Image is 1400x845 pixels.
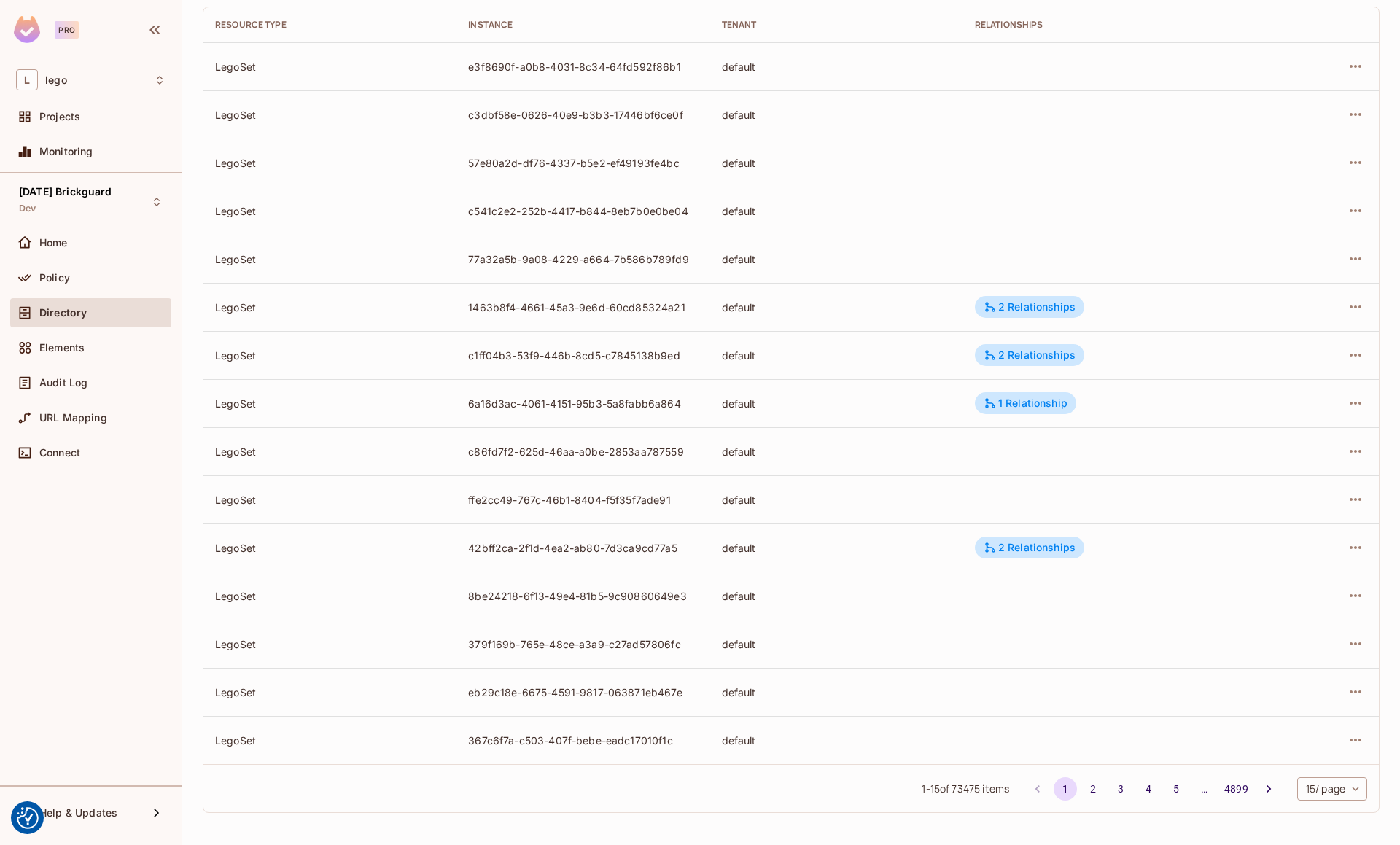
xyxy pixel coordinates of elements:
[215,348,445,362] div: LegoSet
[215,300,445,314] div: LegoSet
[468,300,698,314] div: 1463b8f4-4661-45a3-9e6d-60cd85324a21
[1081,777,1105,801] button: Go to page 2
[722,204,952,218] div: default
[922,781,1009,797] span: 1 - 15 of 73475 items
[39,111,80,122] span: Projects
[722,397,952,410] div: default
[468,252,698,266] div: 77a32a5b-9a08-4229-a664-7b586b789fd9
[215,541,445,555] div: LegoSet
[215,445,445,459] div: LegoSet
[468,493,698,507] div: ffe2cc49-767c-46b1-8404-f5f35f7ade91
[39,377,87,389] span: Audit Log
[722,108,952,122] div: default
[215,685,445,699] div: LegoSet
[722,733,952,747] div: default
[39,307,87,319] span: Directory
[722,637,952,651] div: default
[39,412,107,424] span: URL Mapping
[45,74,67,86] span: Workspace: lego
[984,397,1067,410] div: 1 Relationship
[39,272,70,284] span: Policy
[1192,782,1216,796] div: …
[468,685,698,699] div: eb29c18e-6675-4591-9817-063871eb467e
[468,204,698,218] div: c541c2e2-252b-4417-b844-8eb7b0e0be04
[984,541,1076,554] div: 2 Relationships
[215,19,445,31] div: Resource type
[1024,777,1283,801] nav: pagination navigation
[39,146,93,157] span: Monitoring
[1297,777,1367,801] div: 15 / page
[468,156,698,170] div: 57e80a2d-df76-4337-b5e2-ef49193fe4bc
[17,807,39,829] button: Consent Preferences
[468,445,698,459] div: c86fd7f2-625d-46aa-a0be-2853aa787559
[215,493,445,507] div: LegoSet
[468,733,698,747] div: 367c6f7a-c503-407f-bebe-eadc17010f1c
[39,447,80,459] span: Connect
[468,108,698,122] div: c3dbf58e-0626-40e9-b3b3-17446bf6ce0f
[1109,777,1132,801] button: Go to page 3
[722,445,952,459] div: default
[215,589,445,603] div: LegoSet
[17,807,39,829] img: Revisit consent button
[215,60,445,74] div: LegoSet
[984,300,1076,314] div: 2 Relationships
[468,637,698,651] div: 379f169b-765e-48ce-a3a9-c27ad57806fc
[722,493,952,507] div: default
[39,342,85,354] span: Elements
[39,807,117,819] span: Help & Updates
[215,637,445,651] div: LegoSet
[215,204,445,218] div: LegoSet
[975,19,1259,31] div: Relationships
[468,19,698,31] div: Instance
[215,397,445,410] div: LegoSet
[722,685,952,699] div: default
[722,19,952,31] div: Tenant
[722,300,952,314] div: default
[468,348,698,362] div: c1ff04b3-53f9-446b-8cd5-c7845138b9ed
[984,348,1076,362] div: 2 Relationships
[722,252,952,266] div: default
[722,348,952,362] div: default
[1137,777,1160,801] button: Go to page 4
[722,541,952,555] div: default
[55,21,79,39] div: Pro
[215,156,445,170] div: LegoSet
[14,16,40,43] img: SReyMgAAAABJRU5ErkJggg==
[468,589,698,603] div: 8be24218-6f13-49e4-81b5-9c90860649e3
[722,60,952,74] div: default
[19,186,112,198] span: [DATE] Brickguard
[39,237,68,249] span: Home
[722,156,952,170] div: default
[722,589,952,603] div: default
[468,397,698,410] div: 6a16d3ac-4061-4151-95b3-5a8fabb6a864
[1054,777,1077,801] button: page 1
[468,60,698,74] div: e3f8690f-a0b8-4031-8c34-64fd592f86b1
[468,541,698,555] div: 42bff2ca-2f1d-4ea2-ab80-7d3ca9cd77a5
[19,203,36,214] span: Dev
[16,69,38,90] span: L
[1164,777,1188,801] button: Go to page 5
[215,733,445,747] div: LegoSet
[1257,777,1280,801] button: Go to next page
[215,252,445,266] div: LegoSet
[215,108,445,122] div: LegoSet
[1220,777,1253,801] button: Go to page 4899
